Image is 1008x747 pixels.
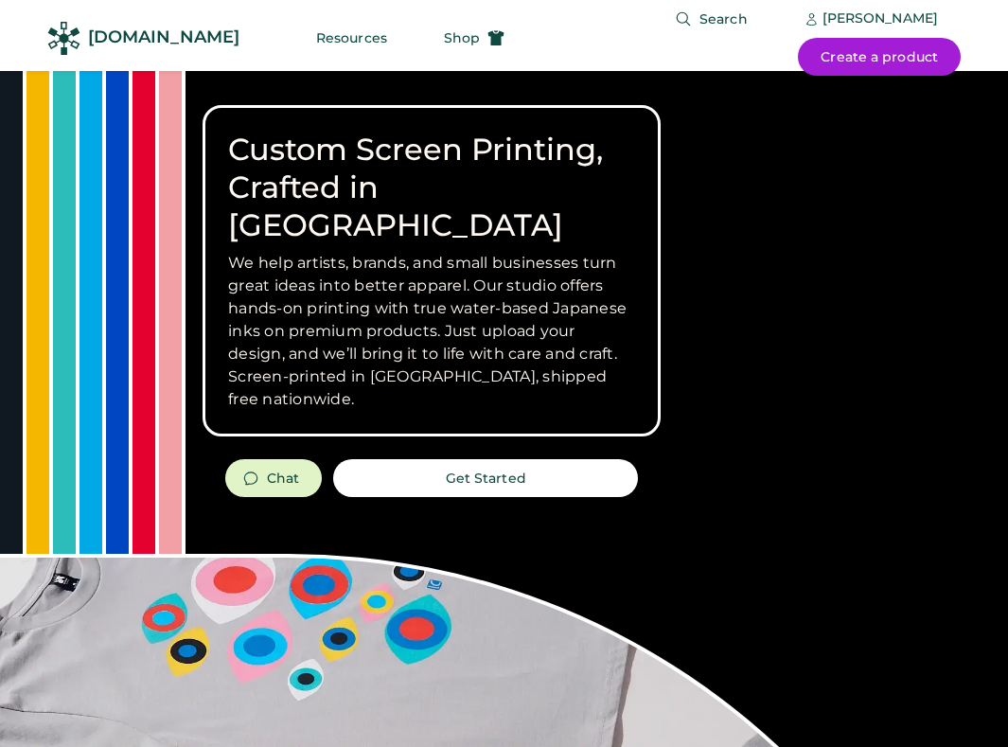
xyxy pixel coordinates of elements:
[699,12,748,26] span: Search
[88,26,239,49] div: [DOMAIN_NAME]
[228,131,635,244] h1: Custom Screen Printing, Crafted in [GEOGRAPHIC_DATA]
[822,9,938,28] div: [PERSON_NAME]
[225,459,322,497] button: Chat
[421,19,527,57] button: Shop
[333,459,638,497] button: Get Started
[798,38,961,76] button: Create a product
[293,19,410,57] button: Resources
[444,31,480,44] span: Shop
[47,22,80,55] img: Rendered Logo - Screens
[228,252,635,411] h3: We help artists, brands, and small businesses turn great ideas into better apparel. Our studio of...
